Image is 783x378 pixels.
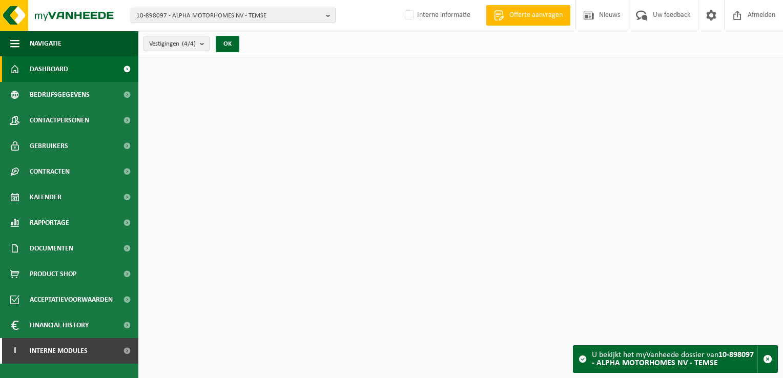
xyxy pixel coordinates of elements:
[592,351,754,367] strong: 10-898097 - ALPHA MOTORHOMES NV - TEMSE
[30,133,68,159] span: Gebruikers
[30,108,89,133] span: Contactpersonen
[30,210,69,236] span: Rapportage
[30,82,90,108] span: Bedrijfsgegevens
[30,261,76,287] span: Product Shop
[149,36,196,52] span: Vestigingen
[30,312,89,338] span: Financial History
[10,338,19,364] span: I
[216,36,239,52] button: OK
[182,40,196,47] count: (4/4)
[507,10,565,20] span: Offerte aanvragen
[403,8,470,23] label: Interne informatie
[30,287,113,312] span: Acceptatievoorwaarden
[131,8,336,23] button: 10-898097 - ALPHA MOTORHOMES NV - TEMSE
[592,346,757,372] div: U bekijkt het myVanheede dossier van
[486,5,570,26] a: Offerte aanvragen
[30,338,88,364] span: Interne modules
[30,236,73,261] span: Documenten
[136,8,322,24] span: 10-898097 - ALPHA MOTORHOMES NV - TEMSE
[143,36,210,51] button: Vestigingen(4/4)
[30,184,61,210] span: Kalender
[30,31,61,56] span: Navigatie
[30,56,68,82] span: Dashboard
[30,159,70,184] span: Contracten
